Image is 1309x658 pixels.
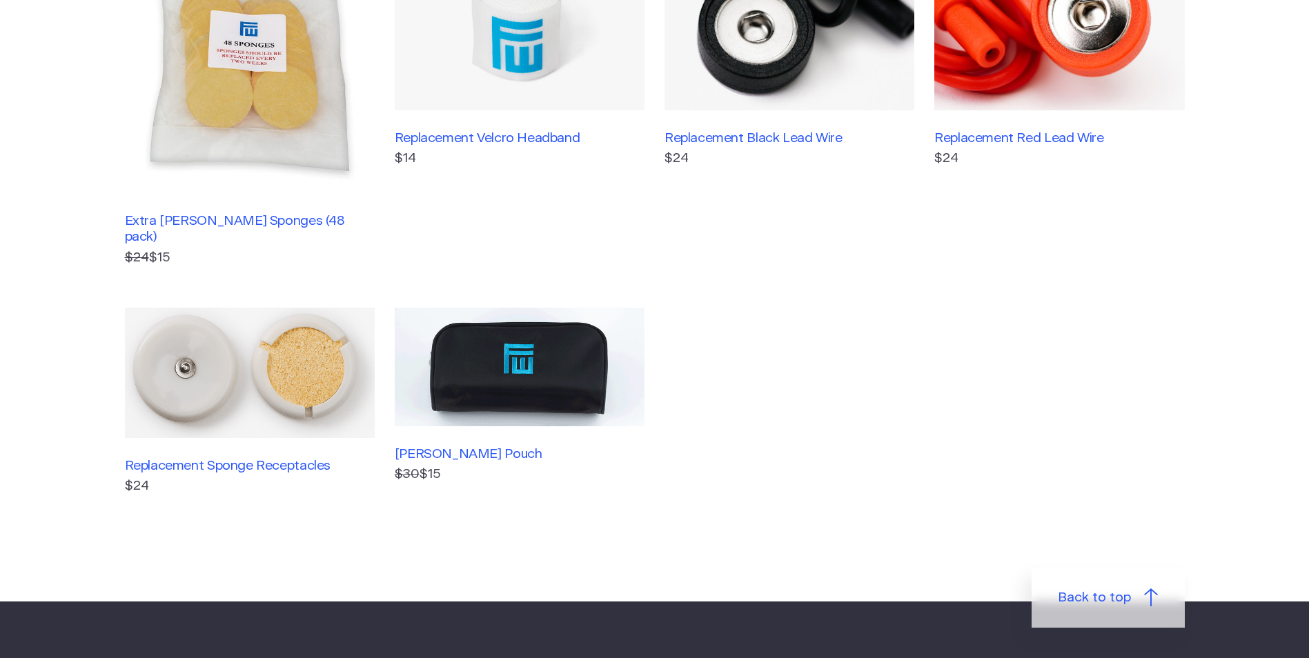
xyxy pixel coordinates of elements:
[934,130,1184,146] h3: Replacement Red Lead Wire
[395,149,644,169] p: $14
[1032,568,1185,628] a: Back to top
[395,446,644,462] h3: [PERSON_NAME] Pouch
[395,308,644,497] a: [PERSON_NAME] Pouch $30$15
[125,251,149,264] s: $24
[125,458,375,474] h3: Replacement Sponge Receptacles
[665,149,914,169] p: $24
[395,465,644,485] p: $15
[125,308,375,497] a: Replacement Sponge Receptacles$24
[395,308,644,426] img: Fisher Wallace Pouch
[125,308,375,438] img: Replacement Sponge Receptacles
[395,130,644,146] h3: Replacement Velcro Headband
[665,130,914,146] h3: Replacement Black Lead Wire
[1058,588,1131,608] span: Back to top
[395,468,420,481] s: $30
[125,248,375,268] p: $15
[125,477,375,497] p: $24
[125,213,375,245] h3: Extra [PERSON_NAME] Sponges (48 pack)
[934,149,1184,169] p: $24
